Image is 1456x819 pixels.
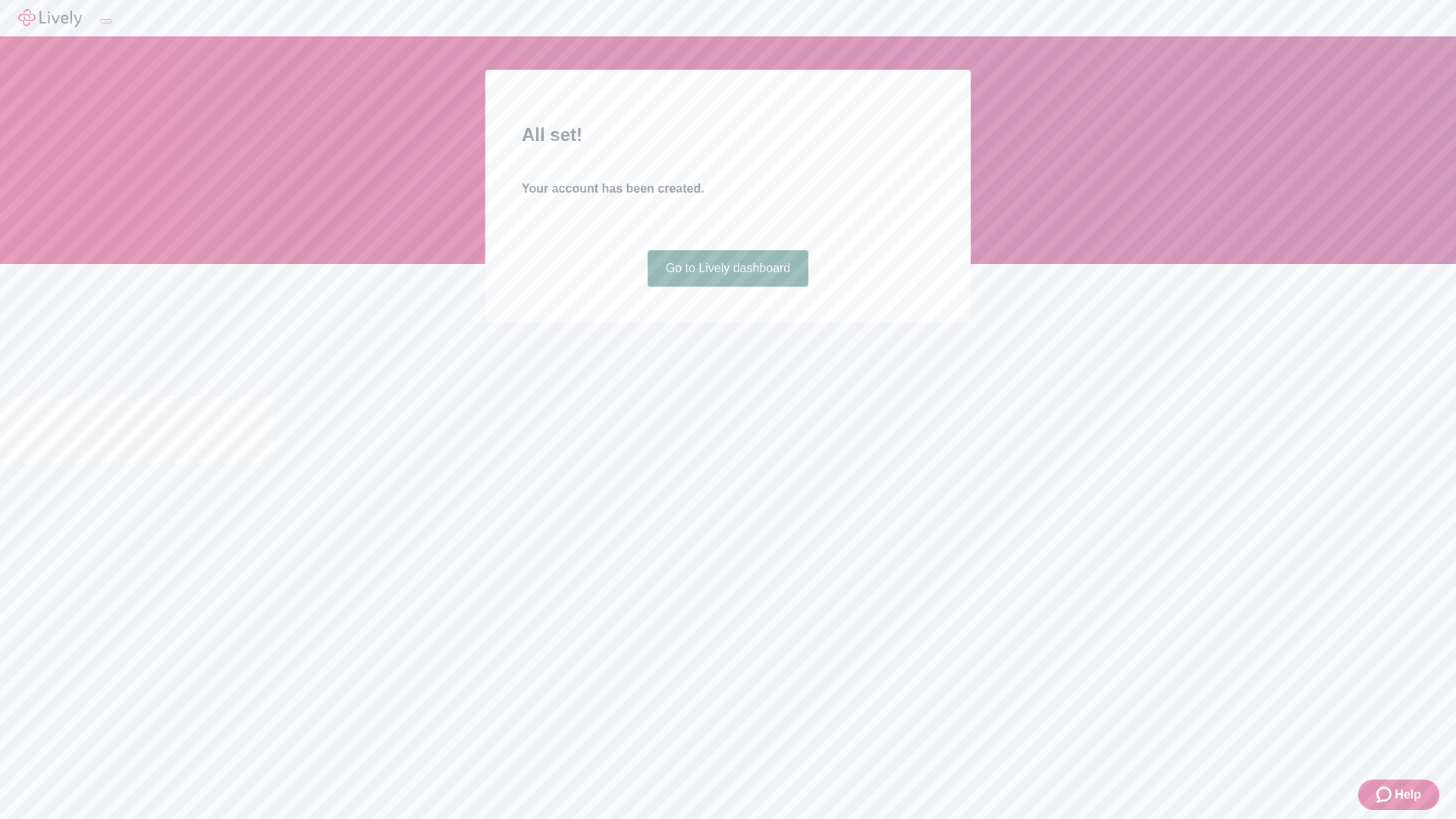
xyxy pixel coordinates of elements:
[100,19,112,24] button: Log out
[1376,786,1395,804] svg: Zendesk support icon
[648,250,809,287] a: Go to Lively dashboard
[18,9,82,27] img: Lively
[522,121,934,149] h2: All set!
[1358,780,1439,810] button: Zendesk support iconHelp
[522,180,934,198] h4: Your account has been created.
[1395,786,1421,804] span: Help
